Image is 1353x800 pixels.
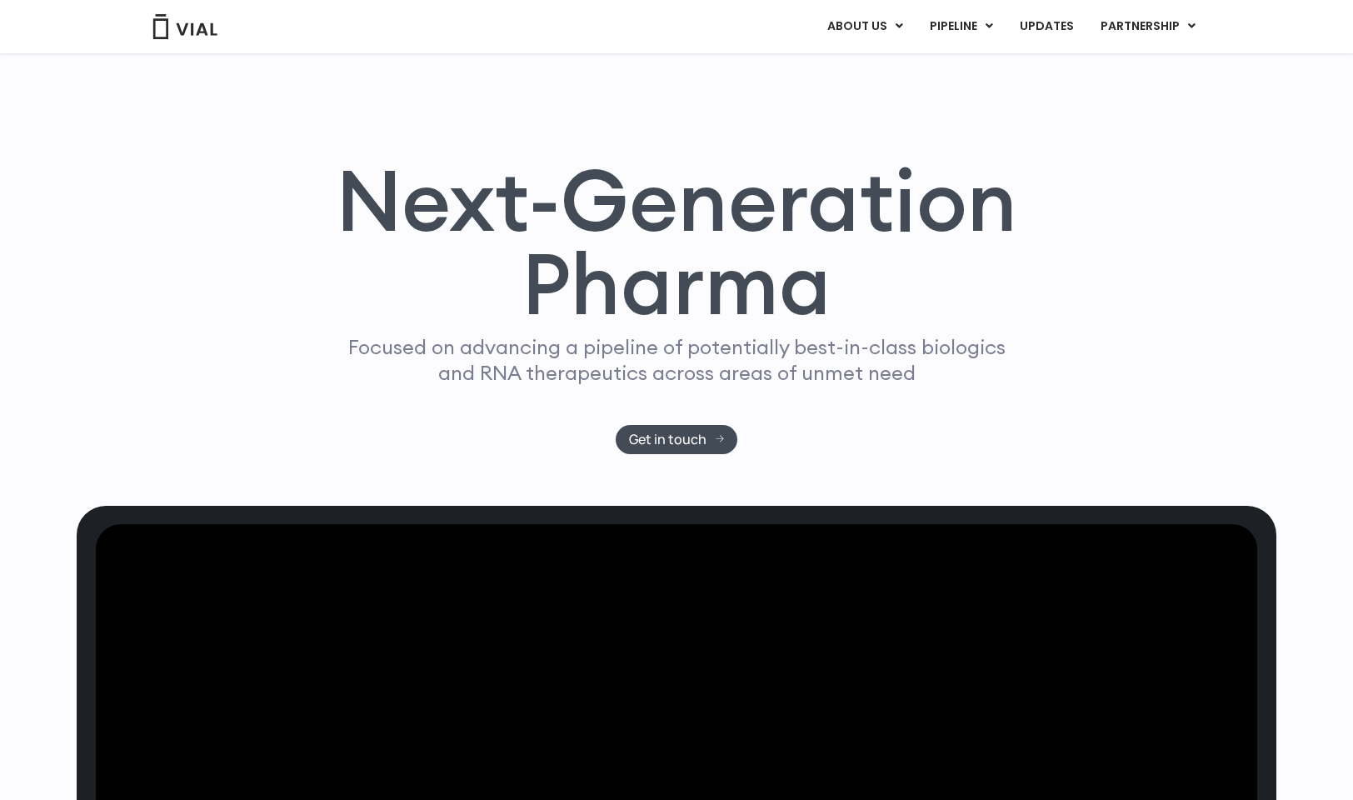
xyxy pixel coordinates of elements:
[916,12,1006,41] a: PIPELINEMenu Toggle
[341,334,1012,386] p: Focused on advancing a pipeline of potentially best-in-class biologics and RNA therapeutics acros...
[616,425,738,454] a: Get in touch
[629,433,706,446] span: Get in touch
[152,14,218,39] img: Vial Logo
[1006,12,1086,41] a: UPDATES
[814,12,916,41] a: ABOUT USMenu Toggle
[316,158,1037,327] h1: Next-Generation Pharma
[1087,12,1209,41] a: PARTNERSHIPMenu Toggle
